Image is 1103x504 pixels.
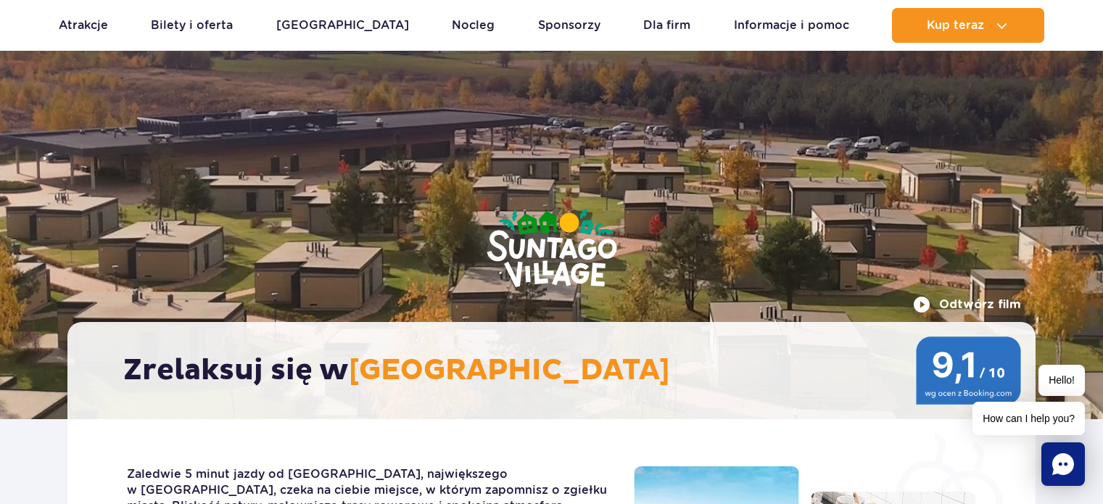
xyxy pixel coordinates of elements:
span: [GEOGRAPHIC_DATA] [349,352,670,389]
img: Suntago Village [429,152,675,347]
span: Kup teraz [927,19,984,32]
a: Bilety i oferta [151,8,233,43]
span: How can I help you? [972,402,1085,435]
h2: Zrelaksuj się w [123,352,994,389]
span: Hello! [1038,365,1085,396]
a: Sponsorzy [538,8,600,43]
button: Kup teraz [892,8,1044,43]
a: Nocleg [452,8,495,43]
button: Odtwórz film [913,296,1021,313]
a: Atrakcje [59,8,108,43]
a: Informacje i pomoc [734,8,849,43]
div: Chat [1041,442,1085,486]
a: Dla firm [643,8,690,43]
a: [GEOGRAPHIC_DATA] [276,8,409,43]
img: 9,1/10 wg ocen z Booking.com [916,336,1021,405]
